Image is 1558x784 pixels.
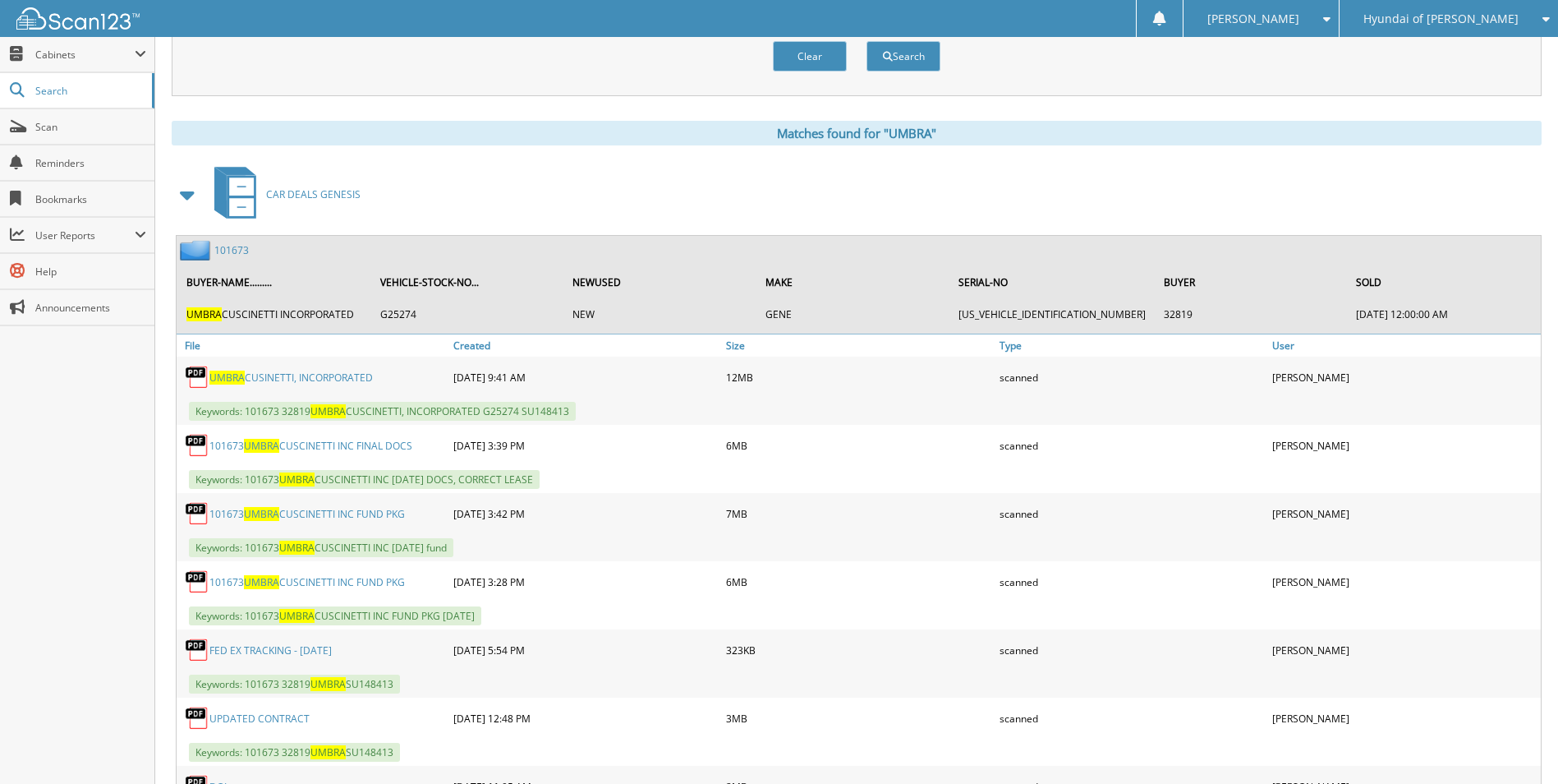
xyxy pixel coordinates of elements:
[214,243,249,257] a: 101673
[449,361,722,394] div: [DATE] 9:41 AM
[209,371,373,385] a: UMBRACUSINETTI, INCORPORATED
[185,638,209,662] img: PDF.png
[244,575,279,589] span: UMBRA
[722,429,995,462] div: 6MB
[209,507,405,521] a: 101673UMBRACUSCINETTI INC FUND PKG
[1268,334,1541,357] a: User
[757,301,949,328] td: GENE
[372,301,563,328] td: G25274
[35,84,144,98] span: Search
[722,702,995,735] div: 3MB
[209,643,332,657] a: FED EX TRACKING - [DATE]
[16,7,140,30] img: scan123-logo-white.svg
[449,565,722,598] div: [DATE] 3:28 PM
[564,265,756,299] th: NEWUSED
[773,41,847,71] button: Clear
[995,497,1268,530] div: scanned
[205,162,361,227] a: CAR DEALS GENESIS
[180,240,214,261] img: folder2.png
[279,473,315,487] span: UMBRA
[1348,265,1539,299] th: SOLD
[722,634,995,666] div: 323KB
[1156,265,1347,299] th: BUYER
[1268,361,1541,394] div: [PERSON_NAME]
[1268,702,1541,735] div: [PERSON_NAME]
[757,265,949,299] th: MAKE
[449,334,722,357] a: Created
[279,609,315,623] span: UMBRA
[995,429,1268,462] div: scanned
[185,365,209,390] img: PDF.png
[178,265,370,299] th: BUYER-NAME.........
[995,565,1268,598] div: scanned
[722,361,995,394] div: 12MB
[185,433,209,458] img: PDF.png
[172,121,1542,145] div: Matches found for "UMBRA"
[35,228,135,242] span: User Reports
[209,712,310,726] a: UPDATED CONTRACT
[449,429,722,462] div: [DATE] 3:39 PM
[189,606,481,625] span: Keywords: 101673 CUSCINETTI INC FUND PKG [DATE]
[722,565,995,598] div: 6MB
[35,301,146,315] span: Announcements
[722,497,995,530] div: 7MB
[1363,14,1519,24] span: Hyundai of [PERSON_NAME]
[35,265,146,279] span: Help
[995,702,1268,735] div: scanned
[186,307,222,321] span: UMBRA
[209,575,405,589] a: 101673UMBRACUSCINETTI INC FUND PKG
[310,677,346,691] span: UMBRA
[185,501,209,526] img: PDF.png
[244,507,279,521] span: UMBRA
[35,120,146,134] span: Scan
[995,361,1268,394] div: scanned
[995,334,1268,357] a: Type
[449,702,722,735] div: [DATE] 12:48 PM
[995,634,1268,666] div: scanned
[177,334,449,357] a: File
[279,541,315,555] span: UMBRA
[866,41,940,71] button: Search
[564,301,756,328] td: NEW
[209,439,412,453] a: 101673UMBRACUSCINETTI INC FINAL DOCS
[209,371,245,385] span: UMBRA
[1268,429,1541,462] div: [PERSON_NAME]
[178,301,370,328] td: CUSCINETTI INCORPORATED
[189,470,540,489] span: Keywords: 101673 CUSCINETTI INC [DATE] DOCS, CORRECT LEASE
[449,634,722,666] div: [DATE] 5:54 PM
[189,538,453,557] span: Keywords: 101673 CUSCINETTI INC [DATE] fund
[950,265,1154,299] th: SERIAL-NO
[722,334,995,357] a: Size
[266,187,361,201] span: CAR DEALS GENESIS
[1348,301,1539,328] td: [DATE] 12:00:00 AM
[185,570,209,594] img: PDF.png
[189,402,576,421] span: Keywords: 101673 32819 CUSCINETTI, INCORPORATED G25274 SU148413
[244,439,279,453] span: UMBRA
[950,301,1154,328] td: [US_VEHICLE_IDENTIFICATION_NUMBER]
[35,48,135,62] span: Cabinets
[1268,565,1541,598] div: [PERSON_NAME]
[189,675,400,694] span: Keywords: 101673 32819 SU148413
[35,156,146,170] span: Reminders
[1207,14,1299,24] span: [PERSON_NAME]
[449,497,722,530] div: [DATE] 3:42 PM
[185,706,209,731] img: PDF.png
[1156,301,1347,328] td: 32819
[372,265,563,299] th: VEHICLE-STOCK-NO...
[310,404,346,418] span: UMBRA
[1268,634,1541,666] div: [PERSON_NAME]
[189,743,400,762] span: Keywords: 101673 32819 SU148413
[35,192,146,206] span: Bookmarks
[1268,497,1541,530] div: [PERSON_NAME]
[310,745,346,759] span: UMBRA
